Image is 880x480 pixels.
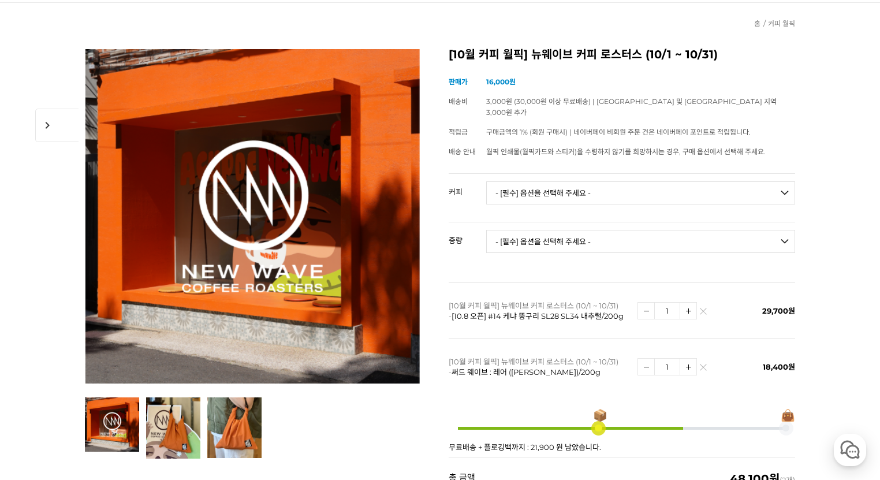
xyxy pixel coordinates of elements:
[449,444,795,451] p: 무료배송 + 플로깅백까지 : 21,900 원 남았습니다.
[449,300,632,321] p: [10월 커피 월픽] 뉴웨이브 커피 로스터스 (10/1 ~ 10/31) -
[700,367,706,373] img: 삭제
[85,49,420,384] img: [10월 커피 월픽] 뉴웨이브 커피 로스터스 (10/1 ~ 10/31)
[763,362,795,371] span: 18,400원
[36,384,43,393] span: 홈
[486,97,777,117] span: 3,000원 (30,000원 이상 무료배송) | [GEOGRAPHIC_DATA] 및 [GEOGRAPHIC_DATA] 지역 3,000원 추가
[486,147,766,156] span: 월픽 인쇄물(월픽카드와 스티커)을 수령하지 않기를 희망하시는 경우, 구매 옵션에서 선택해 주세요.
[754,19,760,28] a: 홈
[449,174,486,200] th: 커피
[449,222,486,249] th: 중량
[452,367,601,377] span: 써드 웨이브 : 레어 ([PERSON_NAME])/200g
[700,311,706,317] img: 삭제
[149,366,222,395] a: 설정
[680,359,696,375] img: 수량증가
[449,356,632,377] p: [10월 커피 월픽] 뉴웨이브 커피 로스터스 (10/1 ~ 10/31) -
[178,384,192,393] span: 설정
[449,128,468,136] span: 적립금
[638,303,654,319] img: 수량감소
[638,359,654,375] img: 수량감소
[452,311,624,321] span: [10.8 오픈] #14 케냐 뚱구리 SL28 SL34 내추럴/200g
[781,410,795,421] span: 👜
[680,303,696,319] img: 수량증가
[486,128,751,136] span: 구매금액의 1% (회원 구매시) | 네이버페이 비회원 주문 건은 네이버페이 포인트로 적립됩니다.
[762,306,795,315] span: 29,700원
[106,384,120,393] span: 대화
[76,366,149,395] a: 대화
[486,77,516,86] strong: 16,000원
[3,366,76,395] a: 홈
[449,77,468,86] span: 판매가
[449,147,476,156] span: 배송 안내
[768,19,795,28] a: 커피 월픽
[449,97,468,106] span: 배송비
[449,49,795,61] h2: [10월 커피 월픽] 뉴웨이브 커피 로스터스 (10/1 ~ 10/31)
[593,410,607,421] span: 📦
[35,109,79,142] span: chevron_right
